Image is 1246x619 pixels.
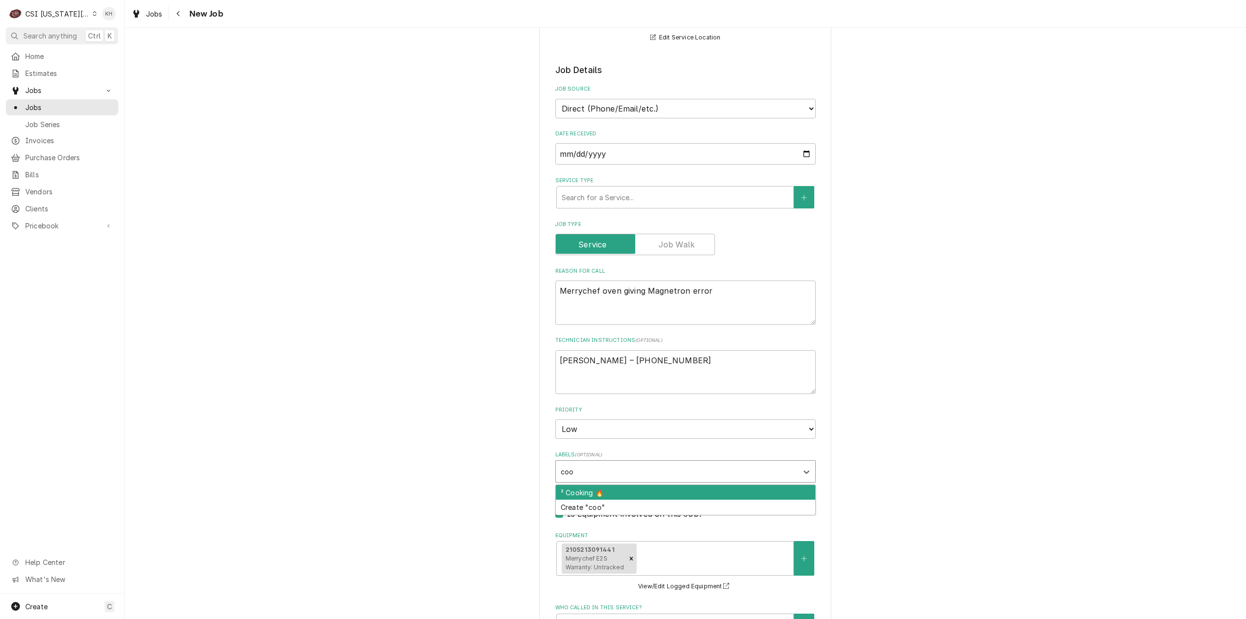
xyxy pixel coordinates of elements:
[566,555,624,571] span: Merrychef E2S Warranty: Untracked
[6,132,118,149] a: Invoices
[555,406,816,414] label: Priority
[794,541,814,576] button: Create New Equipment
[555,350,816,394] textarea: [PERSON_NAME] – [PHONE_NUMBER]
[25,204,113,214] span: Clients
[6,184,118,200] a: Vendors
[6,571,118,587] a: Go to What's New
[9,7,22,20] div: CSI Kansas City's Avatar
[6,201,118,217] a: Clients
[6,65,118,81] a: Estimates
[25,51,113,61] span: Home
[575,452,602,457] span: ( optional )
[626,544,637,574] div: Remove [object Object]
[128,6,166,22] a: Jobs
[146,9,163,19] span: Jobs
[555,281,816,325] textarea: Merrychef oven giving Magnetron error
[25,85,99,95] span: Jobs
[556,500,815,515] div: Create "coo"
[555,130,816,165] div: Date Received
[25,187,113,197] span: Vendors
[801,194,807,201] svg: Create New Service
[555,406,816,439] div: Priority
[555,337,816,344] label: Technician Instructions
[102,7,116,20] div: KH
[25,9,90,19] div: CSI [US_STATE][GEOGRAPHIC_DATA]
[555,221,816,255] div: Job Type
[556,485,815,500] div: ² Cooking 🔥
[25,169,113,180] span: Bills
[6,82,118,98] a: Go to Jobs
[6,150,118,166] a: Purchase Orders
[555,143,816,165] input: yyyy-mm-dd
[555,267,816,325] div: Reason For Call
[6,48,118,64] a: Home
[25,574,112,584] span: What's New
[25,221,99,231] span: Pricebook
[6,167,118,183] a: Bills
[637,580,734,592] button: View/Edit Logged Equipment
[6,218,118,234] a: Go to Pricebook
[88,31,101,41] span: Ctrl
[25,119,113,130] span: Job Series
[107,601,112,612] span: C
[555,532,816,540] label: Equipment
[102,7,116,20] div: Kelsey Hetlage's Avatar
[555,267,816,275] label: Reason For Call
[108,31,112,41] span: K
[23,31,77,41] span: Search anything
[635,338,662,343] span: ( optional )
[555,177,816,208] div: Service Type
[649,32,722,44] button: Edit Service Location
[6,27,118,44] button: Search anythingCtrlK
[25,135,113,146] span: Invoices
[555,604,816,612] label: Who called in this service?
[555,337,816,394] div: Technician Instructions
[9,7,22,20] div: C
[186,7,223,20] span: New Job
[555,451,816,459] label: Labels
[801,555,807,562] svg: Create New Equipment
[25,152,113,163] span: Purchase Orders
[6,99,118,115] a: Jobs
[555,177,816,185] label: Service Type
[555,64,816,76] legend: Job Details
[25,102,113,113] span: Jobs
[555,85,816,93] label: Job Source
[566,546,615,553] strong: 2105213091441
[6,116,118,132] a: Job Series
[25,68,113,78] span: Estimates
[555,451,816,483] div: Labels
[6,554,118,570] a: Go to Help Center
[555,130,816,138] label: Date Received
[25,557,112,567] span: Help Center
[794,186,814,208] button: Create New Service
[171,6,186,21] button: Navigate back
[555,85,816,118] div: Job Source
[555,532,816,592] div: Equipment
[25,602,48,611] span: Create
[555,221,816,228] label: Job Type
